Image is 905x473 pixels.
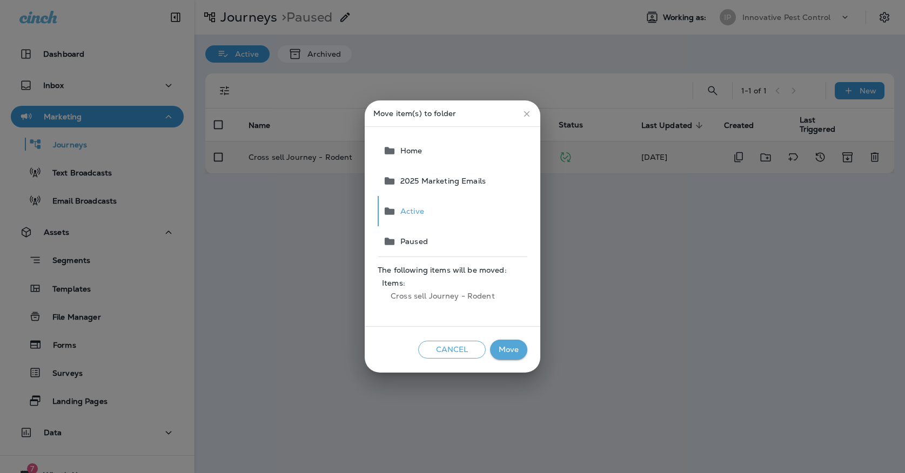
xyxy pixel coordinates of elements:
span: The following items will be moved: [378,266,527,274]
button: Cancel [418,341,486,359]
button: Move [490,340,527,360]
span: Cross sell Journey - Rodent [382,287,523,305]
button: close [518,105,536,123]
button: Home [379,136,527,166]
button: Active [379,196,527,226]
span: 2025 Marketing Emails [396,177,486,185]
span: Home [396,146,423,155]
span: Active [396,207,424,215]
span: Items: [382,279,523,287]
p: Move item(s) to folder [373,109,532,118]
button: 2025 Marketing Emails [379,166,527,196]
